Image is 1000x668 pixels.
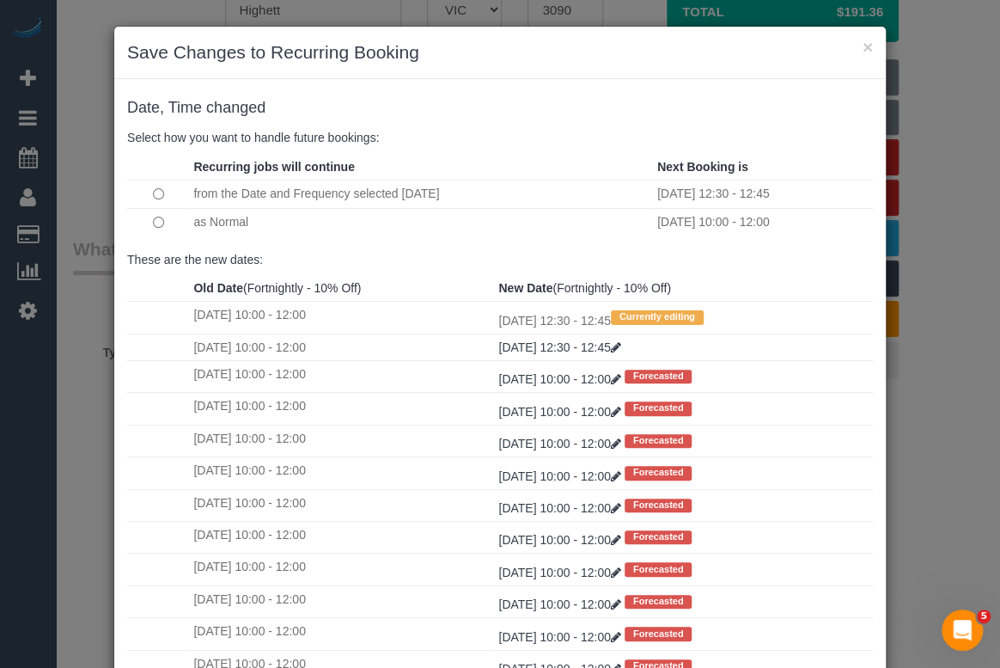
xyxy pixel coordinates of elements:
[653,180,873,208] td: [DATE] 12:30 - 12:45
[189,275,494,302] th: (Fortnightly - 10% Off)
[625,627,692,640] span: Forecasted
[189,554,494,585] td: [DATE] 10:00 - 12:00
[498,566,624,579] a: [DATE] 10:00 - 12:00
[189,457,494,489] td: [DATE] 10:00 - 12:00
[189,393,494,425] td: [DATE] 10:00 - 12:00
[625,530,692,544] span: Forecasted
[189,618,494,650] td: [DATE] 10:00 - 12:00
[498,405,624,419] a: [DATE] 10:00 - 12:00
[498,281,552,295] strong: New Date
[189,208,653,236] td: as Normal
[127,40,873,65] h3: Save Changes to Recurring Booking
[498,469,624,483] a: [DATE] 10:00 - 12:00
[625,401,692,415] span: Forecasted
[494,302,873,334] td: [DATE] 12:30 - 12:45
[193,281,243,295] strong: Old Date
[625,562,692,576] span: Forecasted
[498,437,624,450] a: [DATE] 10:00 - 12:00
[977,610,991,623] span: 5
[942,610,983,651] iframe: Intercom live chat
[127,251,873,268] p: These are the new dates:
[127,129,873,146] p: Select how you want to handle future bookings:
[189,489,494,521] td: [DATE] 10:00 - 12:00
[189,521,494,553] td: [DATE] 10:00 - 12:00
[498,630,624,644] a: [DATE] 10:00 - 12:00
[189,585,494,617] td: [DATE] 10:00 - 12:00
[498,501,624,515] a: [DATE] 10:00 - 12:00
[189,302,494,334] td: [DATE] 10:00 - 12:00
[189,425,494,457] td: [DATE] 10:00 - 12:00
[498,340,620,354] a: [DATE] 12:30 - 12:45
[625,466,692,480] span: Forecasted
[193,160,354,174] strong: Recurring jobs will continue
[625,370,692,383] span: Forecasted
[189,334,494,360] td: [DATE] 10:00 - 12:00
[625,595,692,609] span: Forecasted
[611,310,704,324] span: Currently editing
[494,275,873,302] th: (Fortnightly - 10% Off)
[625,499,692,512] span: Forecasted
[127,100,873,117] h4: changed
[863,38,873,56] button: ×
[498,372,624,386] a: [DATE] 10:00 - 12:00
[625,434,692,448] span: Forecasted
[498,598,624,611] a: [DATE] 10:00 - 12:00
[189,180,653,208] td: from the Date and Frequency selected [DATE]
[657,160,748,174] strong: Next Booking is
[498,533,624,547] a: [DATE] 10:00 - 12:00
[127,99,202,116] span: Date, Time
[189,360,494,392] td: [DATE] 10:00 - 12:00
[653,208,873,236] td: [DATE] 10:00 - 12:00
